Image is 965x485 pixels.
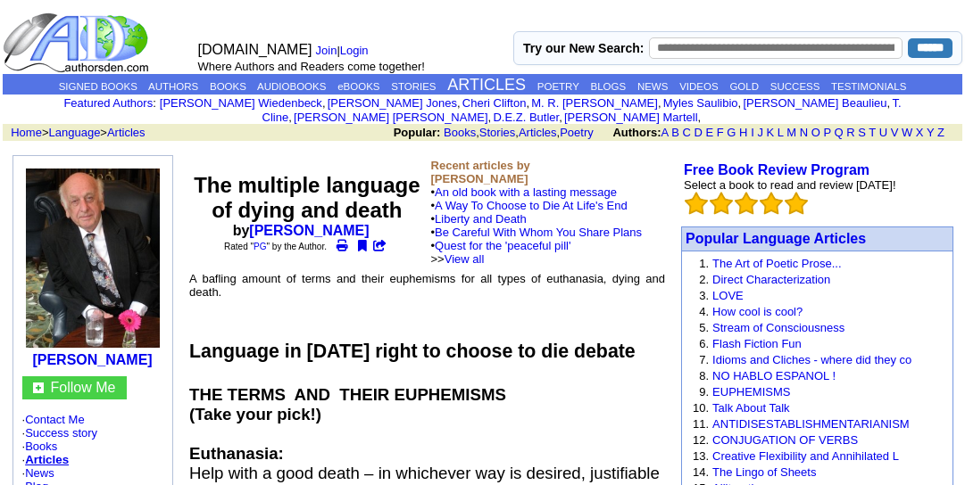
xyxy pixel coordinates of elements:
a: Popular Language Articles [686,231,866,246]
a: BOOKS [210,81,246,92]
font: 2. [699,273,709,286]
a: D [694,126,702,139]
font: Where Authors and Readers come together! [198,60,425,73]
a: [PERSON_NAME] [32,352,152,367]
a: [PERSON_NAME] Beaulieu [743,96,886,110]
a: Articles [107,126,146,139]
a: J [757,126,763,139]
a: Home [11,126,42,139]
a: T. Cline [262,96,902,124]
a: Be Careful With Whom You Share Plans [435,226,642,239]
span: Language in [DATE] right to choose to die debate [189,341,636,362]
a: R [846,126,854,139]
a: Contact Me [25,413,84,426]
a: X [916,126,924,139]
font: • >> [431,239,571,266]
a: G [727,126,736,139]
font: i [661,99,663,109]
img: bigemptystars.png [785,192,808,215]
a: M [786,126,796,139]
font: • [431,212,643,266]
a: N [800,126,808,139]
a: [PERSON_NAME] [PERSON_NAME] [294,111,487,124]
a: I [751,126,754,139]
font: i [701,113,703,123]
a: U [879,126,887,139]
a: Success story [25,426,97,440]
a: Quest for the 'peaceful pill' [435,239,570,252]
img: bigemptystars.png [710,192,733,215]
a: Flash Fiction Fun [712,337,802,350]
font: • [431,185,643,266]
a: Books [25,440,57,453]
a: H [739,126,747,139]
a: NO HABLO ESPANOL ! [712,369,836,382]
font: The multiple language of dying and death [194,173,420,222]
a: Creative Flexibility and Annihilated L [712,449,899,463]
a: Follow Me [51,380,116,395]
a: LOVE [712,289,744,302]
font: i [491,113,493,123]
a: Join [316,44,337,57]
font: i [292,113,294,123]
a: An old book with a lasting message [435,185,617,199]
a: Free Book Review Program [684,162,869,177]
font: , , , , , , , , , , [160,96,902,124]
font: , , , [394,126,961,139]
font: A bafling amount of terms and their euphemisms for all types of euthanasia, dying and death. [189,272,665,299]
a: O [811,126,820,139]
a: [PERSON_NAME] Wiedenbeck [160,96,322,110]
a: SIGNED BOOKS [59,81,137,92]
a: P [823,126,830,139]
font: 10. [693,401,709,415]
a: TESTIMONIALS [831,81,906,92]
a: D.E.Z. Butler [493,111,559,124]
b: Popular: [394,126,441,139]
a: Stream of Consciousness [712,321,844,334]
font: 3. [699,289,709,302]
a: F [717,126,724,139]
font: 13. [693,449,709,463]
a: AUDIOBOOKS [257,81,326,92]
a: VIDEOS [679,81,718,92]
a: POETRY [537,81,579,92]
a: ANTIDISESTABLISHMENTARIANISM [712,417,910,431]
b: Recent articles by [PERSON_NAME] [431,159,530,185]
a: Books [444,126,476,139]
a: B [671,126,679,139]
font: 8. [699,369,709,382]
a: V [891,126,899,139]
span: (Take your pick!) [189,405,321,423]
font: 12. [693,433,709,447]
a: A Way To Choose to Die At Life's End [435,199,628,212]
a: EUPHEMISMS [712,385,790,399]
font: i [529,99,531,109]
a: [PERSON_NAME] [249,223,369,238]
a: [PERSON_NAME] Martell [564,111,698,124]
font: Rated " " by the Author. [224,242,327,251]
font: [DOMAIN_NAME] [198,42,312,57]
a: Cheri Clifton [462,96,527,110]
a: The Art of Poetic Prose... [712,257,842,270]
font: • [431,199,643,266]
a: Z [937,126,944,139]
a: GOLD [729,81,759,92]
a: ARTICLES [447,76,526,94]
a: Login [340,44,369,57]
b: by [233,223,381,238]
a: eBOOKS [337,81,379,92]
b: Authors: [612,126,661,139]
font: | [316,44,375,57]
font: : [63,96,155,110]
font: i [326,99,328,109]
a: C [682,126,690,139]
span: Euthanasia: [189,444,288,463]
label: Try our New Search: [523,41,644,55]
a: E [705,126,713,139]
a: News [25,466,54,480]
a: Y [927,126,934,139]
a: Idioms and Cliches - where did they co [712,353,911,366]
img: bigemptystars.png [760,192,783,215]
a: AUTHORS [148,81,198,92]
